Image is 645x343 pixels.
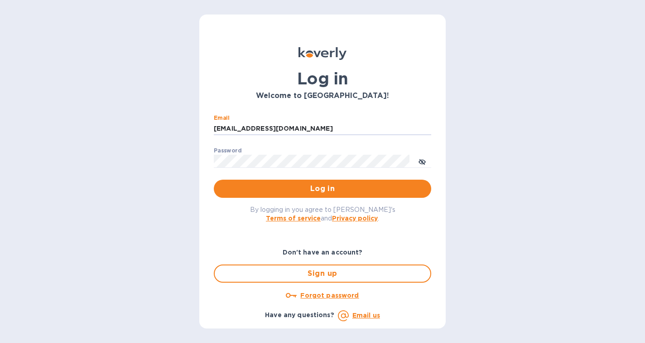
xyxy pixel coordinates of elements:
button: toggle password visibility [413,152,431,170]
span: Log in [221,183,424,194]
button: Sign up [214,265,431,283]
u: Forgot password [300,292,359,299]
button: Log in [214,180,431,198]
label: Password [214,148,241,153]
label: Email [214,115,230,121]
b: Have any questions? [265,311,334,318]
h3: Welcome to [GEOGRAPHIC_DATA]! [214,92,431,100]
span: By logging in you agree to [PERSON_NAME]'s and . [250,206,395,222]
span: Sign up [222,268,423,279]
a: Email us [352,312,380,319]
input: Enter email address [214,122,431,136]
a: Privacy policy [332,215,378,222]
h1: Log in [214,69,431,88]
a: Terms of service [266,215,321,222]
b: Don't have an account? [283,249,363,256]
img: Koverly [298,47,347,60]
